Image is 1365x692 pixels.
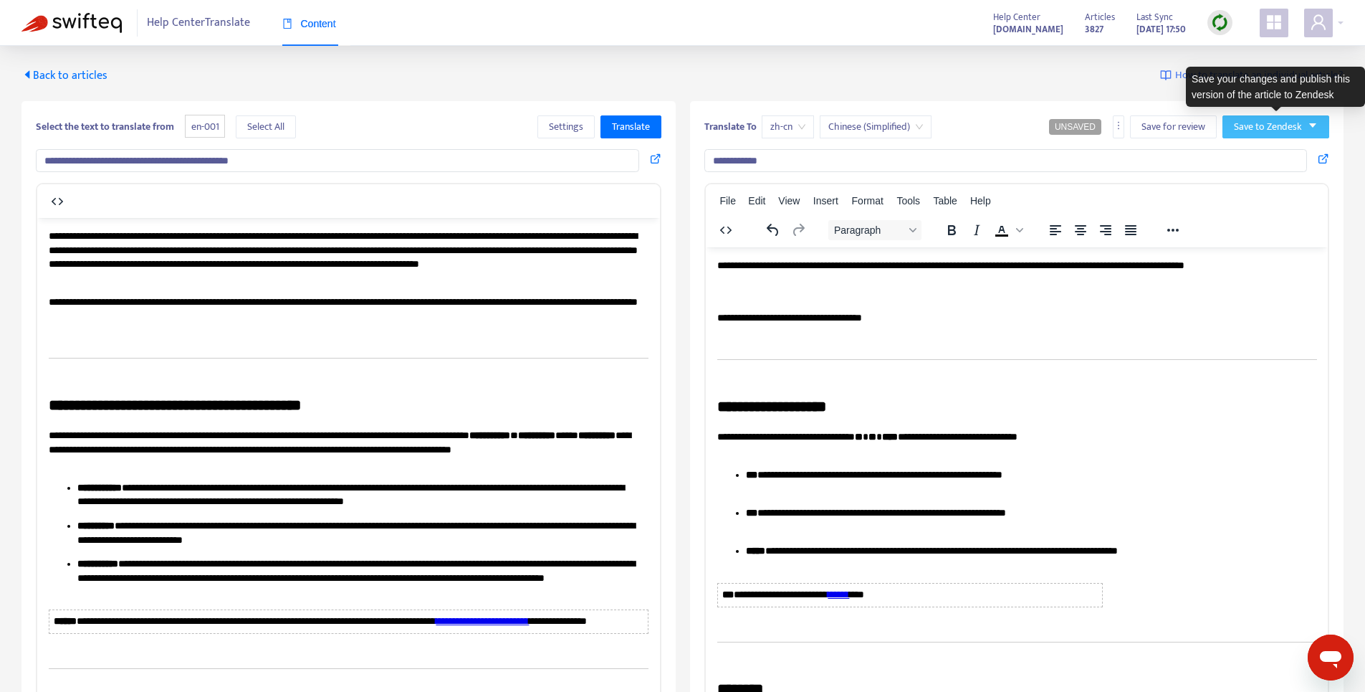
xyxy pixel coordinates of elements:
[282,19,292,29] span: book
[612,119,650,135] span: Translate
[21,13,122,33] img: Swifteq
[1308,120,1318,131] span: caret-down
[719,195,736,207] span: File
[247,119,284,135] span: Select All
[761,220,785,240] button: Undo
[993,22,1063,37] strong: [DOMAIN_NAME]
[282,18,336,29] span: Content
[1055,122,1096,132] span: UNSAVED
[1113,120,1124,131] span: more
[1161,220,1185,240] button: Reveal or hide additional toolbar items
[990,220,1025,240] div: Text color Black
[1043,220,1068,240] button: Align left
[21,66,107,85] span: Back to articles
[147,9,250,37] span: Help Center Translate
[1160,70,1172,81] img: image-link
[600,115,661,138] button: Translate
[1136,9,1173,25] span: Last Sync
[778,195,800,207] span: View
[537,115,595,138] button: Settings
[1113,115,1124,138] button: more
[1119,220,1143,240] button: Justify
[964,220,989,240] button: Italic
[1068,220,1093,240] button: Align center
[993,9,1040,25] span: Help Center
[1141,119,1205,135] span: Save for review
[939,220,964,240] button: Bold
[1222,115,1329,138] button: Save to Zendeskcaret-down
[1130,115,1217,138] button: Save for review
[185,115,225,138] span: en-001
[834,224,904,236] span: Paragraph
[786,220,810,240] button: Redo
[828,220,921,240] button: Block Paragraph
[36,118,174,135] b: Select the text to translate from
[852,195,883,207] span: Format
[993,21,1063,37] a: [DOMAIN_NAME]
[704,118,757,135] b: Translate To
[1093,220,1118,240] button: Align right
[813,195,838,207] span: Insert
[21,69,33,80] span: caret-left
[236,115,296,138] button: Select All
[1234,119,1302,135] span: Save to Zendesk
[549,119,583,135] span: Settings
[1186,67,1365,107] div: Save your changes and publish this version of the article to Zendesk
[1308,635,1354,681] iframe: Button to launch messaging window
[970,195,991,207] span: Help
[896,195,920,207] span: Tools
[770,116,805,138] span: zh-cn
[1310,14,1327,31] span: user
[1175,67,1344,84] span: How to translate an individual article?
[1211,14,1229,32] img: sync.dc5367851b00ba804db3.png
[933,195,957,207] span: Table
[1160,67,1344,84] a: How to translate an individual article?
[1085,22,1103,37] strong: 3827
[1136,22,1186,37] strong: [DATE] 17:50
[1085,9,1115,25] span: Articles
[828,116,923,138] span: Chinese (Simplified)
[1265,14,1283,31] span: appstore
[748,195,765,207] span: Edit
